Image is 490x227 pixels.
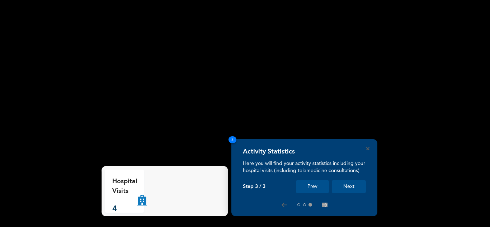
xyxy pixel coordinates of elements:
p: Here you will find your activity statistics including your hospital visits (including telemedicin... [243,160,366,174]
button: Next [332,180,366,193]
h4: Activity Statistics [243,148,295,156]
p: 4 [112,203,137,215]
p: Hospital Visits [112,177,137,196]
button: Prev [296,180,329,193]
button: Close [366,147,369,150]
span: 3 [228,136,236,143]
p: Step 3 / 3 [243,184,265,190]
